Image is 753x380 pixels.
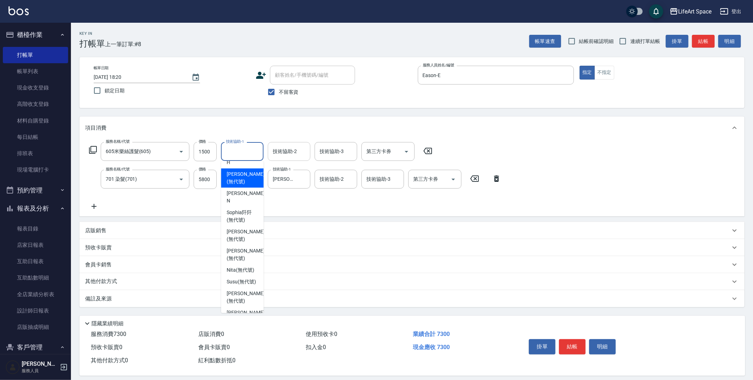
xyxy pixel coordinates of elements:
[306,344,326,351] span: 扣入金 0
[79,39,105,49] h3: 打帳單
[6,360,20,374] img: Person
[666,35,688,48] button: 掛單
[227,151,266,166] span: [PERSON_NAME] -H
[448,174,459,185] button: Open
[85,278,121,286] p: 其他付款方式
[227,309,264,324] span: [PERSON_NAME] (無代號)
[227,247,264,262] span: [PERSON_NAME] (無代號)
[105,40,142,49] span: 上一筆訂單:#8
[227,266,254,274] span: Nita (無代號)
[630,38,660,45] span: 連續打單結帳
[580,66,595,80] button: 指定
[91,344,122,351] span: 預收卡販賣 0
[105,87,124,94] span: 鎖定日期
[649,4,663,18] button: save
[91,357,128,364] span: 其他付款方式 0
[3,145,68,162] a: 排班表
[3,96,68,112] a: 高階收支登錄
[227,228,264,243] span: [PERSON_NAME] (無代號)
[3,221,68,237] a: 報表目錄
[79,116,744,139] div: 項目消費
[678,7,712,16] div: LifeArt Space
[227,278,256,286] span: Susu (無代號)
[79,239,744,256] div: 預收卡販賣
[79,31,105,36] h2: Key In
[529,35,561,48] button: 帳單速查
[176,174,187,185] button: Open
[94,65,109,71] label: 帳單日期
[718,35,741,48] button: 明細
[589,339,616,354] button: 明細
[22,368,58,374] p: 服務人員
[85,295,112,303] p: 備註及來源
[94,71,184,83] input: YYYY/MM/DD hh:mm
[3,319,68,335] a: 店販抽成明細
[85,124,106,132] p: 項目消費
[3,286,68,303] a: 全店業績分析表
[401,146,412,157] button: Open
[9,6,29,15] img: Logo
[198,344,230,351] span: 會員卡販賣 0
[306,331,337,337] span: 使用預收卡 0
[3,129,68,145] a: 每日結帳
[3,63,68,80] a: 帳單列表
[3,253,68,270] a: 互助日報表
[92,320,123,327] p: 隱藏業績明細
[187,69,204,86] button: Choose date, selected date is 2025-08-10
[3,47,68,63] a: 打帳單
[199,167,206,172] label: 價格
[106,167,129,172] label: 服務名稱/代號
[227,290,264,305] span: [PERSON_NAME] (無代號)
[227,209,258,224] span: Sophia阡阡 (無代號)
[3,181,68,200] button: 預約管理
[579,38,614,45] span: 結帳前確認明細
[227,170,264,185] span: [PERSON_NAME] (無代號)
[176,146,187,157] button: Open
[423,63,454,68] label: 服務人員姓名/編號
[692,35,715,48] button: 結帳
[559,339,586,354] button: 結帳
[3,113,68,129] a: 材料自購登錄
[413,331,450,337] span: 業績合計 7300
[79,256,744,273] div: 會員卡銷售
[79,273,744,290] div: 其他付款方式
[3,338,68,357] button: 客戶管理
[226,139,244,144] label: 技術協助-1
[91,331,126,337] span: 服務消費 7300
[273,167,291,172] label: 技術協助-1
[79,222,744,239] div: 店販銷售
[22,360,58,368] h5: [PERSON_NAME]
[85,227,106,234] p: 店販銷售
[413,344,450,351] span: 現金應收 7300
[79,290,744,307] div: 備註及來源
[717,5,744,18] button: 登出
[227,190,266,205] span: [PERSON_NAME] -N
[279,88,299,96] span: 不留客資
[85,244,112,251] p: 預收卡販賣
[199,139,206,144] label: 價格
[3,270,68,286] a: 互助點數明細
[3,162,68,178] a: 現場電腦打卡
[594,66,614,80] button: 不指定
[3,199,68,218] button: 報表及分析
[3,303,68,319] a: 設計師日報表
[3,237,68,253] a: 店家日報表
[3,26,68,44] button: 櫃檯作業
[198,357,236,364] span: 紅利點數折抵 0
[198,331,224,337] span: 店販消費 0
[529,339,555,354] button: 掛單
[106,139,129,144] label: 服務名稱/代號
[85,261,112,268] p: 會員卡銷售
[3,80,68,96] a: 現金收支登錄
[667,4,714,19] button: LifeArt Space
